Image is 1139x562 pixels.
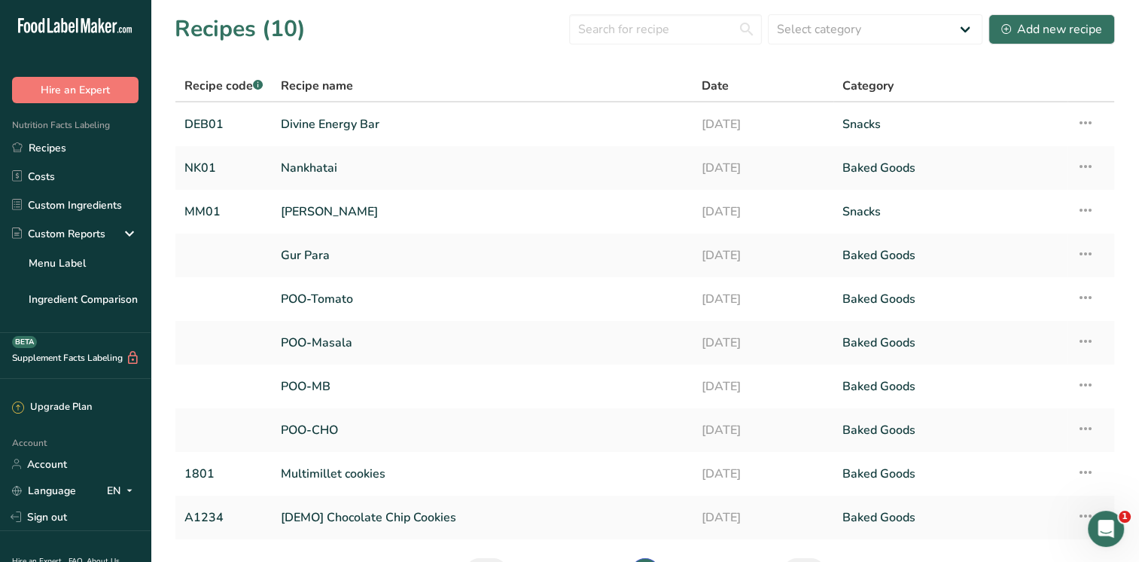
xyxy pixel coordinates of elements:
[702,414,824,446] a: [DATE]
[281,240,684,271] a: Gur Para
[702,196,824,228] a: [DATE]
[184,78,263,94] span: Recipe code
[842,502,1058,533] a: Baked Goods
[281,152,684,184] a: Nankhatai
[281,283,684,315] a: POO-Tomato
[184,196,263,228] a: MM01
[1001,20,1102,38] div: Add new recipe
[107,481,139,499] div: EN
[842,371,1058,402] a: Baked Goods
[702,327,824,359] a: [DATE]
[12,226,105,242] div: Custom Reports
[281,327,684,359] a: POO-Masala
[702,77,729,95] span: Date
[12,478,76,504] a: Language
[842,240,1058,271] a: Baked Goods
[281,458,684,490] a: Multimillet cookies
[12,336,37,348] div: BETA
[842,77,894,95] span: Category
[184,502,263,533] a: A1234
[842,196,1058,228] a: Snacks
[702,502,824,533] a: [DATE]
[281,502,684,533] a: [DEMO] Chocolate Chip Cookies
[281,371,684,402] a: POO-MB
[12,400,92,415] div: Upgrade Plan
[1088,511,1124,547] iframe: Intercom live chat
[702,108,824,140] a: [DATE]
[842,152,1058,184] a: Baked Goods
[1119,511,1131,523] span: 1
[281,77,353,95] span: Recipe name
[988,14,1115,44] button: Add new recipe
[842,283,1058,315] a: Baked Goods
[281,196,684,228] a: [PERSON_NAME]
[702,152,824,184] a: [DATE]
[702,371,824,402] a: [DATE]
[281,108,684,140] a: Divine Energy Bar
[702,458,824,490] a: [DATE]
[184,458,263,490] a: 1801
[842,327,1058,359] a: Baked Goods
[842,414,1058,446] a: Baked Goods
[184,152,263,184] a: NK01
[702,240,824,271] a: [DATE]
[12,77,139,103] button: Hire an Expert
[175,12,306,46] h1: Recipes (10)
[281,414,684,446] a: POO-CHO
[842,458,1058,490] a: Baked Goods
[842,108,1058,140] a: Snacks
[702,283,824,315] a: [DATE]
[184,108,263,140] a: DEB01
[569,14,762,44] input: Search for recipe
